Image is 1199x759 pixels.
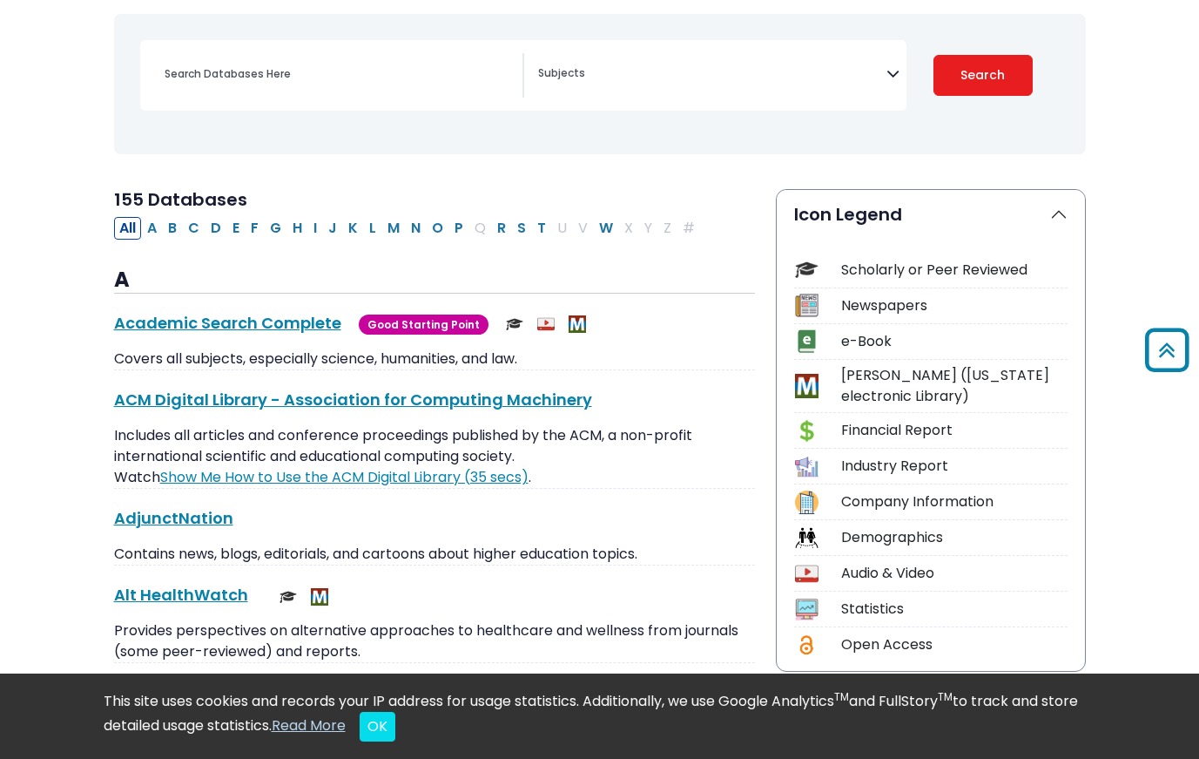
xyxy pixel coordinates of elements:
[449,217,468,240] button: Filter Results P
[795,562,818,586] img: Icon Audio & Video
[114,425,755,488] p: Includes all articles and conference proceedings published by the ACM, a non-profit international...
[114,544,755,565] p: Contains news, blogs, editorials, and cartoons about higher education topics.
[795,294,818,317] img: Icon Newspapers
[114,268,755,294] h3: A
[537,315,555,333] img: Audio & Video
[265,217,286,240] button: Filter Results G
[382,217,405,240] button: Filter Results M
[841,331,1068,352] div: e-Book
[795,455,818,478] img: Icon Industry Report
[272,715,346,735] a: Read More
[841,563,1068,584] div: Audio & Video
[594,217,618,240] button: Filter Results W
[227,217,245,240] button: Filter Results E
[841,420,1068,441] div: Financial Report
[841,456,1068,477] div: Industry Report
[841,491,1068,512] div: Company Information
[114,217,702,237] div: Alpha-list to filter by first letter of database name
[160,467,529,487] a: Link opens in new window
[795,526,818,550] img: Icon Demographics
[795,329,818,353] img: Icon e-Book
[142,217,162,240] button: Filter Results A
[280,588,297,606] img: Scholarly or Peer Reviewed
[795,598,818,621] img: Icon Statistics
[841,527,1068,548] div: Demographics
[114,217,141,240] button: All
[114,584,248,606] a: Alt HealthWatch
[364,217,381,240] button: Filter Results L
[308,217,322,240] button: Filter Results I
[492,217,511,240] button: Filter Results R
[512,217,531,240] button: Filter Results S
[287,217,307,240] button: Filter Results H
[841,295,1068,316] div: Newspapers
[114,620,755,662] p: Provides perspectives on alternative approaches to healthcare and wellness from journals (some pe...
[114,389,592,410] a: ACM Digital Library - Association for Computing Machinery
[114,507,233,529] a: AdjunctNation
[104,691,1096,742] div: This site uses cookies and records your IP address for usage statistics. Additionally, we use Goo...
[114,312,341,334] a: Academic Search Complete
[795,419,818,443] img: Icon Financial Report
[114,14,1086,154] nav: Search filters
[841,260,1068,281] div: Scholarly or Peer Reviewed
[163,217,182,240] button: Filter Results B
[114,349,755,369] p: Covers all subjects, especially science, humanities, and law.
[154,61,522,86] input: Search database by title or keyword
[569,315,586,333] img: MeL (Michigan electronic Library)
[246,217,264,240] button: Filter Results F
[183,217,205,240] button: Filter Results C
[538,68,886,82] textarea: Search
[532,217,551,240] button: Filter Results T
[841,365,1068,407] div: [PERSON_NAME] ([US_STATE] electronic Library)
[359,315,488,335] span: Good Starting Point
[795,258,818,281] img: Icon Scholarly or Peer Reviewed
[427,217,448,240] button: Filter Results O
[1139,335,1195,364] a: Back to Top
[323,217,342,240] button: Filter Results J
[205,217,226,240] button: Filter Results D
[841,599,1068,620] div: Statistics
[777,190,1085,239] button: Icon Legend
[506,315,523,333] img: Scholarly or Peer Reviewed
[795,374,818,397] img: Icon MeL (Michigan electronic Library)
[841,634,1068,655] div: Open Access
[360,712,395,742] button: Close
[795,491,818,514] img: Icon Company Information
[834,689,849,704] sup: TM
[406,217,426,240] button: Filter Results N
[796,634,818,657] img: Icon Open Access
[938,689,953,704] sup: TM
[933,55,1033,96] button: Submit for Search Results
[311,588,328,606] img: MeL (Michigan electronic Library)
[343,217,363,240] button: Filter Results K
[114,187,247,212] span: 155 Databases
